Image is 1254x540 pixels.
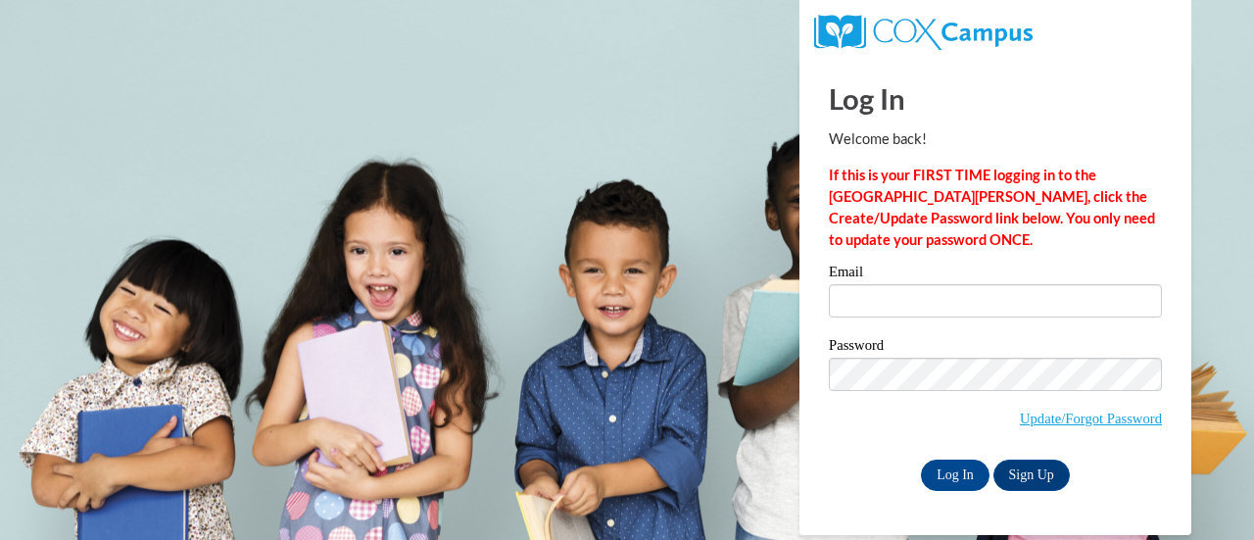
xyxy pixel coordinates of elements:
input: Log In [921,460,989,491]
strong: If this is your FIRST TIME logging in to the [GEOGRAPHIC_DATA][PERSON_NAME], click the Create/Upd... [829,167,1155,248]
label: Email [829,265,1162,284]
a: Sign Up [993,460,1070,491]
a: Update/Forgot Password [1020,411,1162,426]
label: Password [829,338,1162,358]
p: Welcome back! [829,128,1162,150]
a: COX Campus [814,23,1033,39]
img: COX Campus [814,15,1033,50]
h1: Log In [829,78,1162,119]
